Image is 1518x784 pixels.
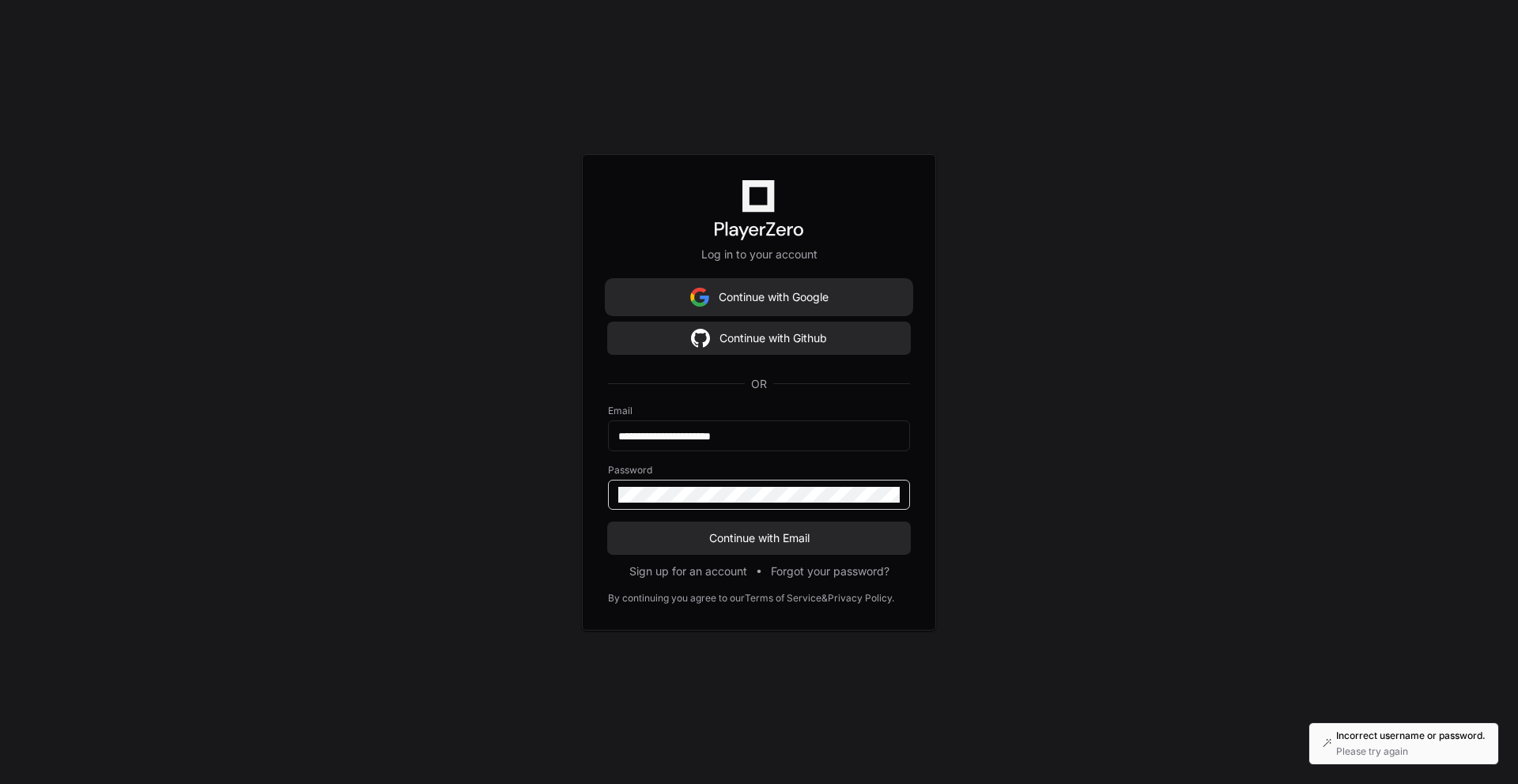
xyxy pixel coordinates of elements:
[629,563,747,579] button: Sign up for an account
[691,322,710,354] img: Sign in with google
[745,376,773,392] span: OR
[608,464,910,477] label: Password
[771,563,889,579] button: Forgot your password?
[690,281,709,313] img: Sign in with google
[1336,729,1486,742] p: Incorrect username or password.
[608,530,910,546] span: Continue with Email
[828,592,894,605] a: Privacy Policy.
[608,281,910,313] button: Continue with Google
[608,322,910,354] button: Continue with Github
[608,522,910,554] button: Continue with Email
[608,592,745,605] div: By continuing you agree to our
[745,592,821,605] a: Terms of Service
[608,247,910,262] p: Log in to your account
[821,592,828,605] div: &
[1336,745,1486,758] p: Please try again
[608,405,910,417] label: Email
